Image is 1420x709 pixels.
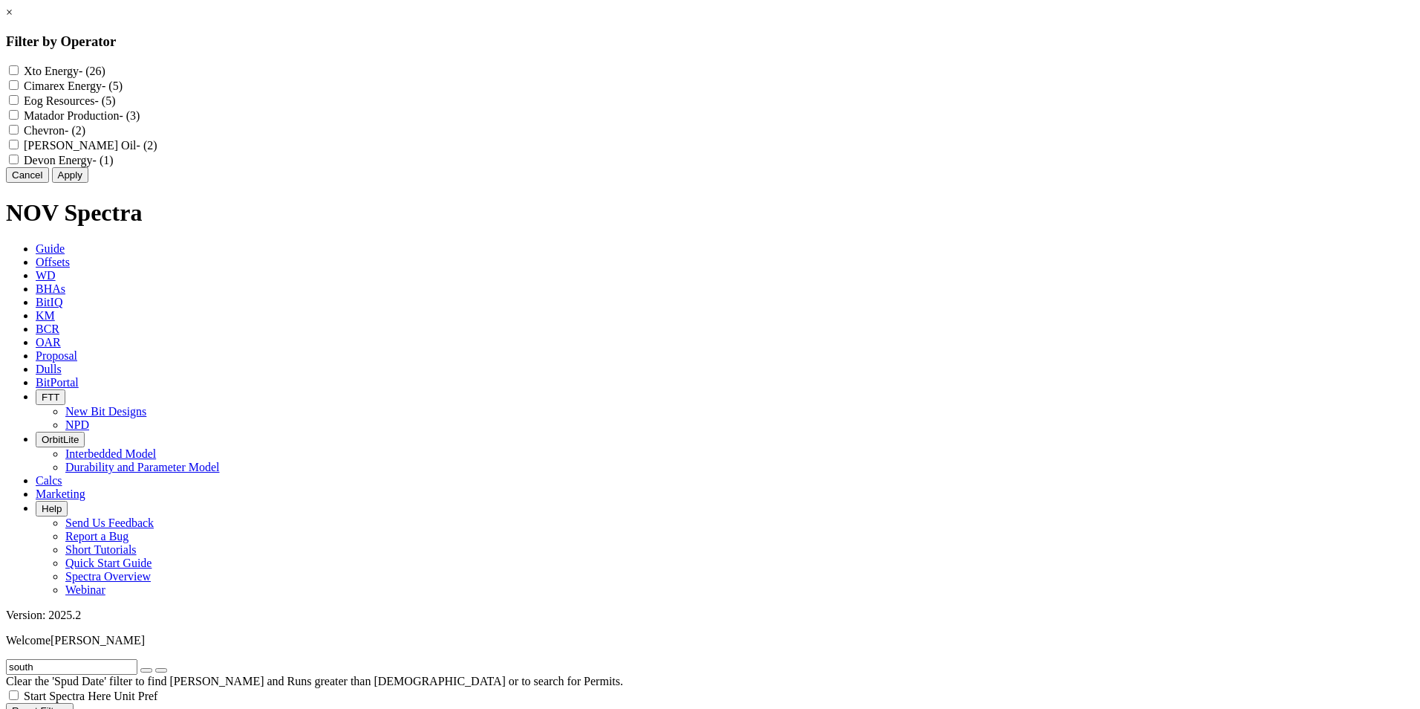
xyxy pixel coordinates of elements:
[6,33,1414,50] h3: Filter by Operator
[6,609,1414,622] div: Version: 2025.2
[36,376,79,389] span: BitPortal
[24,139,157,152] label: [PERSON_NAME] Oil
[65,447,156,460] a: Interbedded Model
[6,6,13,19] a: ×
[65,583,105,596] a: Webinar
[65,530,128,543] a: Report a Bug
[6,634,1414,647] p: Welcome
[65,570,151,583] a: Spectra Overview
[52,167,88,183] button: Apply
[42,392,59,403] span: FTT
[36,363,62,375] span: Dulls
[6,199,1414,227] h1: NOV Spectra
[102,80,123,92] span: - (5)
[95,94,116,107] span: - (5)
[36,242,65,255] span: Guide
[65,517,154,529] a: Send Us Feedback
[65,461,220,473] a: Durability and Parameter Model
[137,139,157,152] span: - (2)
[36,269,56,282] span: WD
[36,349,77,362] span: Proposal
[36,309,55,322] span: KM
[119,109,140,122] span: - (3)
[65,557,152,569] a: Quick Start Guide
[36,474,62,487] span: Calcs
[65,543,137,556] a: Short Tutorials
[79,65,105,77] span: - (26)
[6,167,49,183] button: Cancel
[24,109,140,122] label: Matador Production
[65,124,85,137] span: - (2)
[24,94,116,107] label: Eog Resources
[36,256,70,268] span: Offsets
[24,690,111,702] span: Start Spectra Here
[36,488,85,500] span: Marketing
[36,323,59,335] span: BCR
[24,124,85,137] label: Chevron
[24,80,123,92] label: Cimarex Energy
[42,503,62,514] span: Help
[36,282,65,295] span: BHAs
[24,65,105,77] label: Xto Energy
[36,336,61,349] span: OAR
[6,659,137,675] input: Search
[114,690,157,702] span: Unit Pref
[42,434,79,445] span: OrbitLite
[65,418,89,431] a: NPD
[24,154,114,166] label: Devon Energy
[36,296,62,308] span: BitIQ
[93,154,114,166] span: - (1)
[6,675,623,687] span: Clear the 'Spud Date' filter to find [PERSON_NAME] and Runs greater than [DEMOGRAPHIC_DATA] or to...
[65,405,146,418] a: New Bit Designs
[51,634,145,647] span: [PERSON_NAME]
